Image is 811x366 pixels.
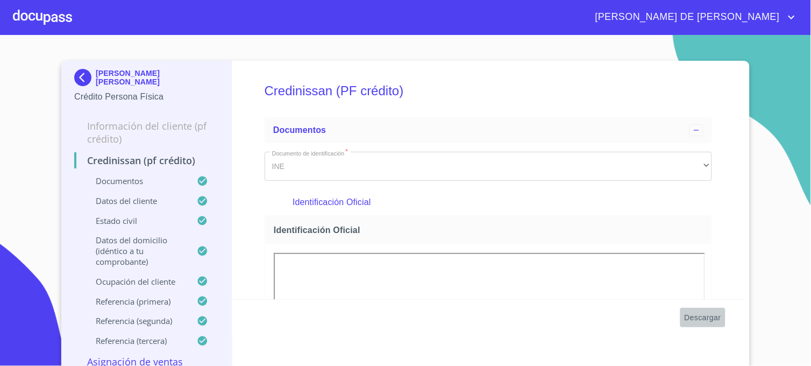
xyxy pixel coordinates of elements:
p: [PERSON_NAME] [PERSON_NAME] [96,69,219,86]
div: [PERSON_NAME] [PERSON_NAME] [74,69,219,90]
span: Descargar [685,311,721,325]
p: Datos del cliente [74,195,197,206]
p: Credinissan (PF crédito) [74,154,219,167]
p: Referencia (segunda) [74,315,197,326]
p: Información del cliente (PF crédito) [74,119,219,145]
button: Descargar [680,308,725,328]
p: Identificación Oficial [293,196,684,209]
div: Documentos [265,117,712,143]
div: INE [265,152,712,181]
h5: Credinissan (PF crédito) [265,69,712,113]
p: Documentos [74,175,197,186]
img: Docupass spot blue [74,69,96,86]
p: Datos del domicilio (idéntico a tu comprobante) [74,235,197,267]
p: Referencia (primera) [74,296,197,307]
p: Crédito Persona Física [74,90,219,103]
span: [PERSON_NAME] DE [PERSON_NAME] [587,9,785,26]
p: Estado Civil [74,215,197,226]
p: Ocupación del Cliente [74,276,197,287]
span: Documentos [273,125,326,135]
span: Identificación Oficial [274,224,707,236]
p: Referencia (tercera) [74,335,197,346]
button: account of current user [587,9,798,26]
